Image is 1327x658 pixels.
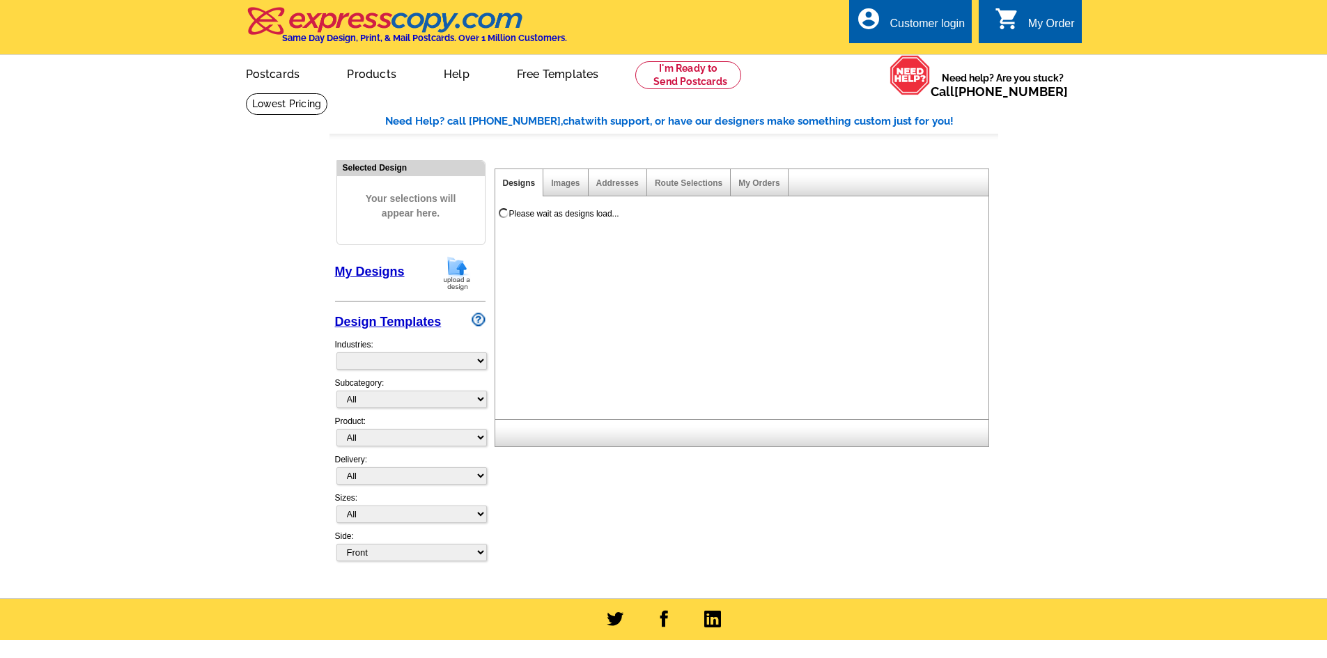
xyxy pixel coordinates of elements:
img: loading... [498,207,509,219]
span: Need help? Are you stuck? [931,71,1075,99]
span: Call [931,84,1068,99]
div: Side: [335,530,486,563]
a: Help [421,56,492,89]
a: My Designs [335,265,405,279]
a: Images [551,178,580,188]
div: Selected Design [337,161,485,174]
div: Industries: [335,331,486,377]
i: shopping_cart [995,6,1020,31]
div: Sizes: [335,492,486,530]
a: Route Selections [655,178,722,188]
a: [PHONE_NUMBER] [954,84,1068,99]
a: Products [325,56,419,89]
a: Free Templates [495,56,621,89]
img: upload-design [439,256,475,291]
a: Postcards [224,56,323,89]
a: Same Day Design, Print, & Mail Postcards. Over 1 Million Customers. [246,17,567,43]
div: My Order [1028,17,1075,37]
a: account_circle Customer login [856,15,965,33]
i: account_circle [856,6,881,31]
div: Product: [335,415,486,453]
img: help [890,55,931,95]
span: Your selections will appear here. [348,178,474,235]
div: Customer login [890,17,965,37]
a: My Orders [738,178,779,188]
div: Subcategory: [335,377,486,415]
a: Addresses [596,178,639,188]
div: Please wait as designs load... [509,207,619,220]
div: Delivery: [335,453,486,492]
h4: Same Day Design, Print, & Mail Postcards. Over 1 Million Customers. [282,33,567,43]
img: design-wizard-help-icon.png [472,313,486,327]
a: Design Templates [335,315,442,329]
div: Need Help? call [PHONE_NUMBER], with support, or have our designers make something custom just fo... [385,113,998,130]
a: shopping_cart My Order [995,15,1075,33]
a: Designs [503,178,536,188]
span: chat [563,115,585,127]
